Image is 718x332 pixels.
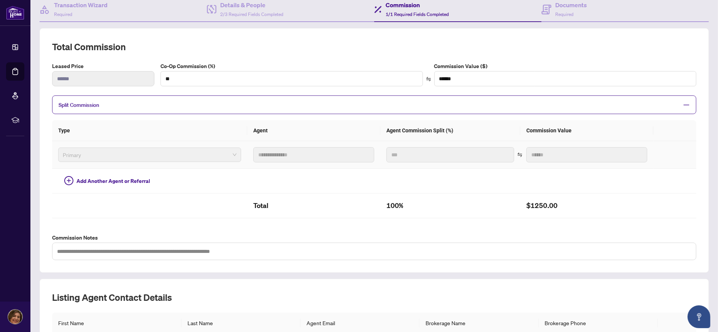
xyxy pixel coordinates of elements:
img: Profile Icon [8,310,22,324]
h2: $1250.00 [526,200,647,212]
h4: Transaction Wizard [54,0,108,10]
span: plus-circle [64,176,73,185]
label: Commission Value ($) [434,62,697,70]
button: Open asap [688,305,710,328]
h4: Documents [555,0,587,10]
h2: 100% [386,200,514,212]
h4: Commission [386,0,449,10]
h4: Details & People [220,0,283,10]
h2: Total Commission [52,41,696,53]
span: 2/3 Required Fields Completed [220,11,283,17]
button: Add Another Agent or Referral [58,175,156,187]
span: 1/1 Required Fields Completed [386,11,449,17]
span: minus [683,102,690,108]
th: Agent [247,120,380,141]
h2: Total [253,200,374,212]
th: Type [52,120,247,141]
h2: Listing Agent Contact Details [52,291,696,303]
label: Leased Price [52,62,154,70]
th: Commission Value [520,120,653,141]
span: Required [54,11,72,17]
span: Add Another Agent or Referral [76,177,150,185]
span: Required [555,11,573,17]
span: Split Commission [59,102,99,108]
th: Agent Commission Split (%) [380,120,520,141]
label: Co-Op Commission (%) [160,62,423,70]
span: swap [426,76,431,82]
label: Commission Notes [52,234,696,242]
img: logo [6,6,24,20]
div: Split Commission [52,95,696,114]
span: swap [517,152,523,157]
span: Primary [63,149,237,160]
